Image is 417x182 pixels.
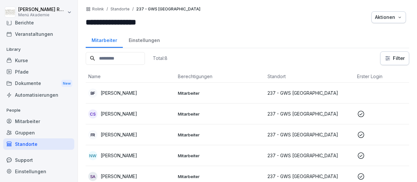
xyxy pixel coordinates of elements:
[92,7,104,11] a: Rolink
[175,70,265,83] th: Berechtigungen
[86,70,175,83] th: Name
[61,80,72,87] div: New
[88,89,97,98] div: BF
[178,90,262,96] p: Mitarbeiter
[3,154,74,166] div: Support
[18,7,66,12] p: [PERSON_NAME] Rolink
[267,90,352,96] p: 237 - GWS [GEOGRAPHIC_DATA]
[265,70,354,83] th: Standort
[153,55,167,61] p: Total: 8
[101,90,137,96] p: [PERSON_NAME]
[178,174,262,179] p: Mitarbeiter
[101,152,137,159] p: [PERSON_NAME]
[178,153,262,159] p: Mitarbeiter
[371,11,406,23] button: Aktionen
[101,173,137,180] p: [PERSON_NAME]
[381,52,409,65] button: Filter
[3,28,74,40] a: Veranstaltungen
[267,131,352,138] p: 237 - GWS [GEOGRAPHIC_DATA]
[178,132,262,138] p: Mitarbeiter
[267,110,352,117] p: 237 - GWS [GEOGRAPHIC_DATA]
[3,77,74,90] a: DokumenteNew
[3,105,74,116] p: People
[88,109,97,119] div: CS
[101,110,137,117] p: [PERSON_NAME]
[3,17,74,28] a: Berichte
[123,31,165,48] a: Einstellungen
[3,55,74,66] a: Kurse
[178,111,262,117] p: Mitarbeiter
[3,138,74,150] a: Standorte
[3,44,74,55] p: Library
[384,55,405,62] div: Filter
[3,116,74,127] a: Mitarbeiter
[132,7,134,11] p: /
[86,31,123,48] a: Mitarbeiter
[3,66,74,77] a: Pfade
[375,14,402,21] div: Aktionen
[88,172,97,181] div: SA
[18,13,66,17] p: Menü Akademie
[88,151,97,160] div: NW
[3,127,74,138] a: Gruppen
[267,152,352,159] p: 237 - GWS [GEOGRAPHIC_DATA]
[3,89,74,101] a: Automatisierungen
[136,7,200,11] p: 237 - GWS [GEOGRAPHIC_DATA]
[3,166,74,177] a: Einstellungen
[107,7,108,11] p: /
[267,173,352,180] p: 237 - GWS [GEOGRAPHIC_DATA]
[101,131,137,138] p: [PERSON_NAME]
[3,77,74,90] div: Dokumente
[110,7,130,11] p: Standorte
[88,130,97,139] div: FR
